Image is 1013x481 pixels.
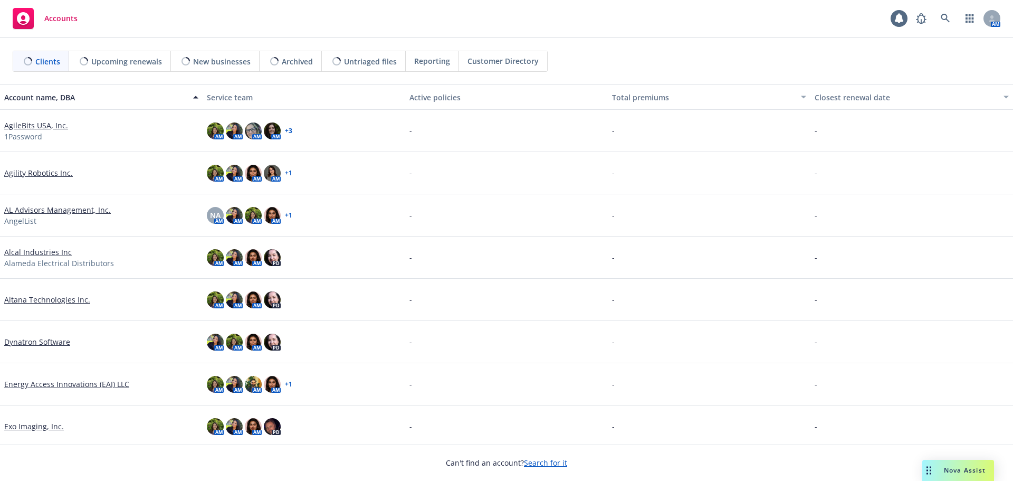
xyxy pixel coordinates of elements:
[815,210,817,221] span: -
[815,336,817,347] span: -
[285,128,292,134] a: + 3
[911,8,932,29] a: Report a Bug
[344,56,397,67] span: Untriaged files
[285,212,292,219] a: + 1
[210,210,221,221] span: NA
[226,334,243,351] img: photo
[264,249,281,266] img: photo
[612,294,615,305] span: -
[207,249,224,266] img: photo
[414,55,450,67] span: Reporting
[193,56,251,67] span: New businesses
[815,92,997,103] div: Closest renewal date
[264,207,281,224] img: photo
[226,418,243,435] img: photo
[608,84,810,110] button: Total premiums
[207,92,401,103] div: Service team
[264,291,281,308] img: photo
[4,167,73,178] a: Agility Robotics Inc.
[4,336,70,347] a: Dynatron Software
[815,294,817,305] span: -
[264,334,281,351] img: photo
[245,376,262,393] img: photo
[4,247,72,258] a: Alcal Industries Inc
[815,125,817,136] span: -
[815,252,817,263] span: -
[612,252,615,263] span: -
[207,376,224,393] img: photo
[409,210,412,221] span: -
[409,379,412,390] span: -
[35,56,60,67] span: Clients
[226,122,243,139] img: photo
[4,258,114,269] span: Alameda Electrical Distributors
[4,204,111,215] a: AL Advisors Management, Inc.
[815,167,817,178] span: -
[264,376,281,393] img: photo
[409,294,412,305] span: -
[264,165,281,182] img: photo
[944,466,986,475] span: Nova Assist
[4,379,129,390] a: Energy Access Innovations (EAI) LLC
[91,56,162,67] span: Upcoming renewals
[612,210,615,221] span: -
[264,418,281,435] img: photo
[207,418,224,435] img: photo
[922,460,935,481] div: Drag to move
[226,376,243,393] img: photo
[815,421,817,432] span: -
[226,291,243,308] img: photo
[4,215,36,227] span: AngelList
[203,84,405,110] button: Service team
[446,457,567,468] span: Can't find an account?
[815,379,817,390] span: -
[409,252,412,263] span: -
[285,170,292,176] a: + 1
[612,336,615,347] span: -
[207,291,224,308] img: photo
[4,120,68,131] a: AgileBits USA, Inc.
[409,421,412,432] span: -
[810,84,1013,110] button: Closest renewal date
[612,92,795,103] div: Total premiums
[226,207,243,224] img: photo
[226,165,243,182] img: photo
[409,336,412,347] span: -
[207,165,224,182] img: photo
[245,207,262,224] img: photo
[524,458,567,468] a: Search for it
[409,125,412,136] span: -
[409,92,604,103] div: Active policies
[4,421,64,432] a: Exo Imaging, Inc.
[612,125,615,136] span: -
[245,122,262,139] img: photo
[264,122,281,139] img: photo
[285,381,292,388] a: + 1
[226,249,243,266] img: photo
[245,249,262,266] img: photo
[8,4,82,33] a: Accounts
[282,56,313,67] span: Archived
[4,92,187,103] div: Account name, DBA
[922,460,994,481] button: Nova Assist
[245,165,262,182] img: photo
[935,8,956,29] a: Search
[467,55,539,67] span: Customer Directory
[612,421,615,432] span: -
[207,334,224,351] img: photo
[4,131,42,142] span: 1Password
[245,291,262,308] img: photo
[612,167,615,178] span: -
[44,14,78,23] span: Accounts
[612,379,615,390] span: -
[245,418,262,435] img: photo
[4,294,90,305] a: Altana Technologies Inc.
[207,122,224,139] img: photo
[245,334,262,351] img: photo
[959,8,980,29] a: Switch app
[409,167,412,178] span: -
[405,84,608,110] button: Active policies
